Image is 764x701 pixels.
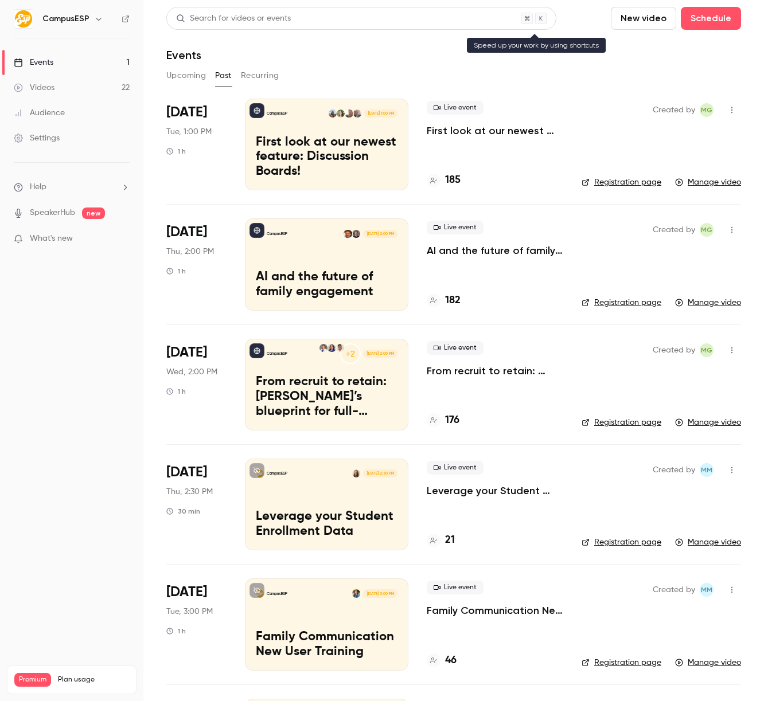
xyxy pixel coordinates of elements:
[166,218,227,310] div: Sep 11 Thu, 2:00 PM (America/New York)
[215,66,232,85] button: Past
[427,101,484,115] span: Live event
[245,218,408,310] a: AI and the future of family engagementCampusESPDave BeckerJames Bright[DATE] 2:00 PMAI and the fu...
[14,673,51,687] span: Premium
[445,532,455,548] h4: 21
[582,536,661,548] a: Registration page
[245,578,408,670] a: Family Communication New User TrainingCampusESPLacey Janofsky[DATE] 3:00 PMFamily Communication N...
[30,181,46,193] span: Help
[267,231,287,237] p: CampusESP
[166,583,207,601] span: [DATE]
[14,10,33,28] img: CampusESP
[166,246,214,257] span: Thu, 2:00 PM
[166,463,207,481] span: [DATE]
[267,111,287,116] p: CampusESP
[582,657,661,668] a: Registration page
[363,589,397,597] span: [DATE] 3:00 PM
[166,126,212,138] span: Tue, 1:00 PM
[700,463,714,477] span: Mairin Matthews
[58,675,129,684] span: Plan usage
[675,177,741,188] a: Manage video
[427,173,461,188] a: 185
[582,297,661,308] a: Registration page
[427,221,484,234] span: Live event
[14,107,65,119] div: Audience
[166,103,207,122] span: [DATE]
[427,413,459,428] a: 176
[14,181,130,193] li: help-dropdown-opener
[166,343,207,362] span: [DATE]
[700,103,714,117] span: Melissa Greiner
[445,173,461,188] h4: 185
[166,486,213,498] span: Thu, 2:30 PM
[653,223,695,237] span: Created by
[344,230,352,238] img: James Bright
[701,223,712,237] span: MG
[653,463,695,477] span: Created by
[166,267,186,276] div: 1 h
[256,375,397,419] p: From recruit to retain: [PERSON_NAME]’s blueprint for full-lifecycle family engagement
[653,583,695,597] span: Created by
[166,366,217,378] span: Wed, 2:00 PM
[352,589,360,597] img: Lacey Janofsky
[267,471,287,476] p: CampusESP
[700,583,714,597] span: Mairin Matthews
[427,364,563,378] p: From recruit to retain: [PERSON_NAME]’s blueprint for full-lifecycle family engagement
[701,343,712,357] span: MG
[364,109,397,118] span: [DATE] 1:00 PM
[675,657,741,668] a: Manage video
[166,459,227,550] div: Jul 17 Thu, 2:30 PM (America/New York)
[166,99,227,190] div: Sep 16 Tue, 1:00 PM (America/New York)
[653,343,695,357] span: Created by
[345,109,353,118] img: Danielle Dreeszen
[427,244,563,257] a: AI and the future of family engagement
[363,469,397,477] span: [DATE] 2:30 PM
[256,270,397,300] p: AI and the future of family engagement
[256,135,397,179] p: First look at our newest feature: Discussion Boards!
[352,469,360,477] img: Mairin Matthews
[267,351,287,357] p: CampusESP
[701,103,712,117] span: MG
[166,387,186,396] div: 1 h
[256,510,397,539] p: Leverage your Student Enrollment Data
[700,343,714,357] span: Melissa Greiner
[427,124,563,138] a: First look at our newest feature: Discussion Boards!
[337,109,345,118] img: Brooke Sterneck
[116,234,130,244] iframe: Noticeable Trigger
[329,109,337,118] img: Tiffany Zheng
[427,653,457,668] a: 46
[653,103,695,117] span: Created by
[245,459,408,550] a: Leverage your Student Enrollment DataCampusESPMairin Matthews[DATE] 2:30 PMLeverage your Student ...
[245,339,408,430] a: From recruit to retain: FAU’s blueprint for full-lifecycle family engagementCampusESP+2Nelson Bar...
[82,207,105,219] span: new
[363,230,397,238] span: [DATE] 2:00 PM
[363,350,397,358] span: [DATE] 2:00 PM
[427,461,484,475] span: Live event
[42,13,89,25] h6: CampusESP
[700,223,714,237] span: Melissa Greiner
[166,606,213,617] span: Tue, 3:00 PM
[166,578,227,670] div: Jul 15 Tue, 3:00 PM (America/New York)
[427,484,563,498] a: Leverage your Student Enrollment Data
[166,507,200,516] div: 30 min
[352,230,360,238] img: Dave Becker
[166,223,207,241] span: [DATE]
[611,7,676,30] button: New video
[582,177,661,188] a: Registration page
[30,233,73,245] span: What's new
[427,581,484,594] span: Live event
[353,109,361,118] img: Gavin Grivna
[267,591,287,597] p: CampusESP
[427,604,563,617] a: Family Communication New User Training
[681,7,741,30] button: Schedule
[340,343,361,364] div: +2
[675,417,741,428] a: Manage video
[427,341,484,355] span: Live event
[14,82,54,93] div: Videos
[675,297,741,308] a: Manage video
[245,99,408,190] a: First look at our newest feature: Discussion Boards!CampusESPGavin GrivnaDanielle DreeszenBrooke ...
[166,339,227,430] div: Aug 6 Wed, 2:00 PM (America/New York)
[582,417,661,428] a: Registration page
[336,344,344,352] img: Nelson Barahona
